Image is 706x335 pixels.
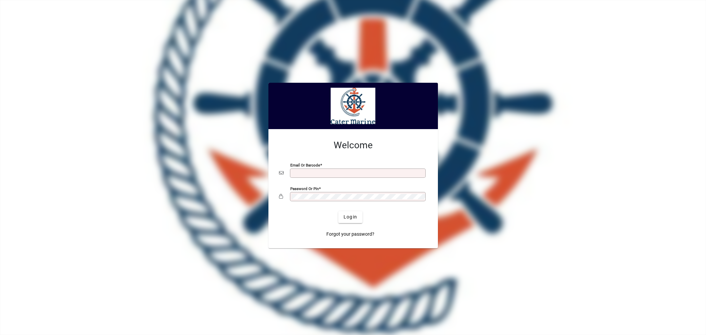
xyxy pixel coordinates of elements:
[344,214,357,220] span: Login
[324,228,377,240] a: Forgot your password?
[279,140,427,151] h2: Welcome
[290,186,319,191] mat-label: Password or Pin
[326,231,374,238] span: Forgot your password?
[338,211,362,223] button: Login
[290,163,320,167] mat-label: Email or Barcode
